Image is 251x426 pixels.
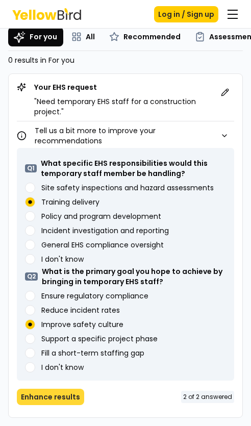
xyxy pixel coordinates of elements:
p: What specific EHS responsibilities would this temporary staff member be handling? [41,158,226,179]
button: For you [8,27,63,46]
p: What is the primary goal you hope to achieve by bringing in temporary EHS staff? [42,266,226,287]
span: All [86,32,95,42]
div: 2 of 2 answered [181,391,234,403]
p: Tell us a bit more to improve your recommendations [35,126,215,146]
button: Enhance results [17,389,84,405]
span: For you [30,32,57,42]
button: Recommended [103,27,187,46]
label: Improve safety culture [41,321,123,328]
p: Q 2 [25,272,38,281]
label: Ensure regulatory compliance [41,292,148,299]
label: I don't know [41,364,84,371]
label: Policy and program development [41,213,161,220]
label: General EHS compliance oversight [41,241,164,248]
p: 0 results in For you [8,55,74,65]
label: Training delivery [41,198,99,206]
button: Log in / Sign up [154,6,218,22]
label: Reduce incident rates [41,307,120,314]
p: Q 1 [25,164,37,172]
button: All [65,27,101,46]
p: " Need temporary EHS staff for a construction project. " [34,96,211,117]
label: I don't know [41,256,84,263]
label: Incident investigation and reporting [41,227,169,234]
label: Fill a short-term staffing gap [41,349,144,357]
label: Support a specific project phase [41,335,158,342]
span: Recommended [123,32,181,42]
p: Your EHS request [34,82,211,92]
label: Site safety inspections and hazard assessments [41,184,214,191]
